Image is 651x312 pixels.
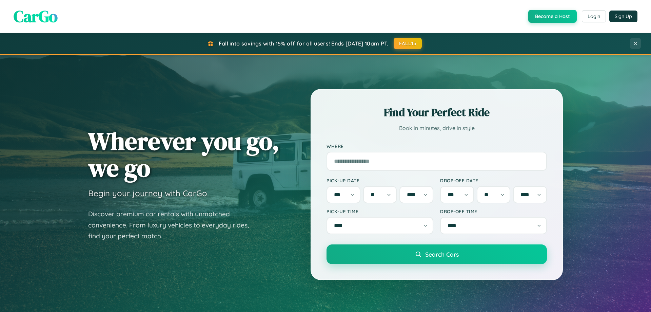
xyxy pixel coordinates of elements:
button: Login [582,10,606,22]
label: Pick-up Time [327,208,433,214]
p: Discover premium car rentals with unmatched convenience. From luxury vehicles to everyday rides, ... [88,208,258,242]
button: FALL15 [394,38,422,49]
button: Search Cars [327,244,547,264]
button: Sign Up [609,11,637,22]
button: Become a Host [528,10,577,23]
p: Book in minutes, drive in style [327,123,547,133]
span: Fall into savings with 15% off for all users! Ends [DATE] 10am PT. [219,40,389,47]
label: Drop-off Time [440,208,547,214]
label: Drop-off Date [440,178,547,183]
span: CarGo [14,5,58,27]
h2: Find Your Perfect Ride [327,105,547,120]
label: Where [327,143,547,149]
label: Pick-up Date [327,178,433,183]
h3: Begin your journey with CarGo [88,188,207,198]
h1: Wherever you go, we go [88,128,279,181]
span: Search Cars [425,251,459,258]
